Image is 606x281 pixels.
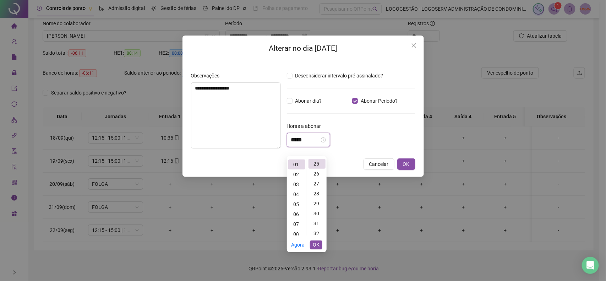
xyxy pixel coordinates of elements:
[288,199,305,209] div: 05
[288,229,305,239] div: 08
[288,209,305,219] div: 06
[288,189,305,199] div: 04
[291,242,305,248] a: Agora
[309,209,326,218] div: 30
[288,179,305,189] div: 03
[309,199,326,209] div: 29
[369,160,389,168] span: Cancelar
[582,257,599,274] div: Open Intercom Messenger
[364,158,394,170] button: Cancelar
[288,160,305,169] div: 01
[309,228,326,238] div: 32
[313,241,320,249] span: OK
[408,40,420,51] button: Close
[403,160,410,168] span: OK
[310,241,322,249] button: OK
[191,43,415,54] h2: Alterar no dia [DATE]
[191,72,224,80] label: Observações
[288,219,305,229] div: 07
[293,72,386,80] span: Desconsiderar intervalo pré-assinalado?
[358,97,400,105] span: Abonar Período?
[293,97,325,105] span: Abonar dia?
[309,169,326,179] div: 26
[309,218,326,228] div: 31
[288,169,305,179] div: 02
[309,189,326,199] div: 28
[309,159,326,169] div: 25
[309,179,326,189] div: 27
[411,43,417,48] span: close
[287,122,326,130] label: Horas a abonar
[397,158,415,170] button: OK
